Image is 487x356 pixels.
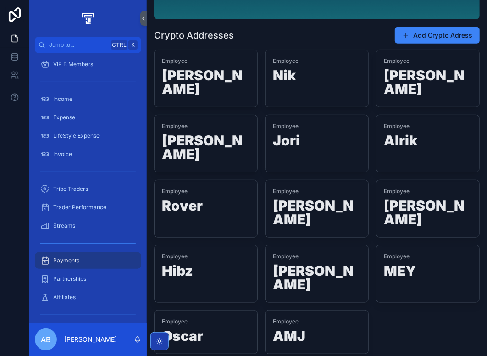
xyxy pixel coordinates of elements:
[41,334,51,345] span: AB
[154,115,258,172] a: Employee[PERSON_NAME]
[376,245,480,303] a: EmployeeMEY
[162,329,250,346] h1: Oscar
[162,264,250,281] h1: Hibz
[273,318,361,325] span: Employee
[162,57,250,65] span: Employee
[80,11,95,26] img: App logo
[35,128,141,144] a: LifeStyle Expense
[35,289,141,306] a: Affiliates
[273,68,361,86] h1: Nik
[53,204,106,211] span: Trader Performance
[384,57,472,65] span: Employee
[53,185,88,193] span: Tribe Traders
[273,188,361,195] span: Employee
[384,68,472,100] h1: [PERSON_NAME]
[129,41,137,49] span: K
[53,61,93,68] span: VIP B Members
[53,222,75,229] span: Streams
[35,217,141,234] a: Streams
[273,329,361,346] h1: AMJ
[273,133,361,151] h1: Jori
[53,150,72,158] span: Invoice
[53,95,72,103] span: Income
[154,310,258,354] a: EmployeeOscar
[384,188,472,195] span: Employee
[35,199,141,216] a: Trader Performance
[162,199,250,216] h1: Rover
[162,122,250,130] span: Employee
[162,318,250,325] span: Employee
[384,133,472,151] h1: Alrik
[384,199,472,230] h1: [PERSON_NAME]
[35,91,141,107] a: Income
[265,180,369,238] a: Employee[PERSON_NAME]
[35,146,141,162] a: Invoice
[273,253,361,260] span: Employee
[49,41,107,49] span: Jump to...
[53,275,86,283] span: Partnerships
[154,29,234,42] h1: Crypto Addresses
[53,294,76,301] span: Affiliates
[35,252,141,269] a: Payments
[265,310,369,354] a: EmployeeAMJ
[273,57,361,65] span: Employee
[154,180,258,238] a: EmployeeRover
[273,122,361,130] span: Employee
[35,271,141,287] a: Partnerships
[273,264,361,295] h1: [PERSON_NAME]
[384,264,472,281] h1: MEY
[162,188,250,195] span: Employee
[376,180,480,238] a: Employee[PERSON_NAME]
[53,132,100,139] span: LifeStyle Expense
[111,40,127,50] span: Ctrl
[376,50,480,107] a: Employee[PERSON_NAME]
[154,245,258,303] a: EmployeeHibz
[273,199,361,230] h1: [PERSON_NAME]
[35,109,141,126] a: Expense
[29,53,147,323] div: scrollable content
[64,335,117,344] p: [PERSON_NAME]
[35,37,141,53] button: Jump to...CtrlK
[162,133,250,165] h1: [PERSON_NAME]
[265,115,369,172] a: EmployeeJori
[162,253,250,260] span: Employee
[376,115,480,172] a: EmployeeAlrik
[162,68,250,100] h1: [PERSON_NAME]
[53,257,79,264] span: Payments
[384,122,472,130] span: Employee
[265,245,369,303] a: Employee[PERSON_NAME]
[265,50,369,107] a: EmployeeNik
[35,181,141,197] a: Tribe Traders
[35,56,141,72] a: VIP B Members
[154,50,258,107] a: Employee[PERSON_NAME]
[53,114,75,121] span: Expense
[384,253,472,260] span: Employee
[395,27,480,44] button: Add Crypto Adress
